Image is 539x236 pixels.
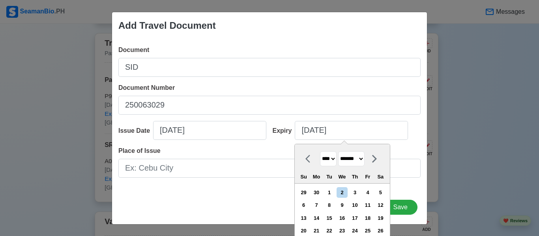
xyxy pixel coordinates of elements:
div: Choose Sunday, October 13th, 2030 [298,213,309,223]
div: Add Travel Document [118,19,216,33]
div: Choose Friday, October 4th, 2030 [362,187,373,198]
div: Choose Sunday, October 6th, 2030 [298,200,309,210]
div: Mo [311,171,322,182]
div: Choose Friday, October 25th, 2030 [362,225,373,236]
div: Choose Saturday, October 5th, 2030 [375,187,386,198]
input: Ex: P12345678B [118,96,421,115]
div: Choose Tuesday, October 8th, 2030 [324,200,335,210]
span: Document Number [118,84,175,91]
div: Choose Thursday, October 24th, 2030 [350,225,360,236]
div: Su [298,171,309,182]
div: Choose Monday, October 21st, 2030 [311,225,322,236]
div: Issue Date [118,126,153,136]
div: Choose Thursday, October 10th, 2030 [350,200,360,210]
div: Choose Friday, October 18th, 2030 [362,213,373,223]
div: Choose Wednesday, October 23rd, 2030 [337,225,347,236]
div: Choose Tuesday, October 22nd, 2030 [324,225,335,236]
div: Choose Tuesday, October 1st, 2030 [324,187,335,198]
div: Choose Monday, October 14th, 2030 [311,213,322,223]
div: Choose Thursday, October 3rd, 2030 [350,187,360,198]
div: We [337,171,347,182]
div: Choose Sunday, September 29th, 2030 [298,187,309,198]
div: Choose Saturday, October 12th, 2030 [375,200,386,210]
div: Choose Saturday, October 26th, 2030 [375,225,386,236]
div: Fr [362,171,373,182]
div: Choose Sunday, October 20th, 2030 [298,225,309,236]
div: Tu [324,171,335,182]
div: Th [350,171,360,182]
div: Expiry [273,126,295,136]
div: Choose Friday, October 11th, 2030 [362,200,373,210]
span: Place of Issue [118,147,161,154]
div: Choose Saturday, October 19th, 2030 [375,213,386,223]
input: Ex: Passport [118,58,421,77]
button: Save [384,200,417,215]
input: Ex: Cebu City [118,159,421,178]
span: Document [118,46,149,53]
div: Choose Monday, October 7th, 2030 [311,200,322,210]
div: Choose Wednesday, October 2nd, 2030 [337,187,347,198]
div: Choose Monday, September 30th, 2030 [311,187,322,198]
div: Choose Wednesday, October 9th, 2030 [337,200,347,210]
div: Choose Tuesday, October 15th, 2030 [324,213,335,223]
div: Sa [375,171,386,182]
div: Choose Thursday, October 17th, 2030 [350,213,360,223]
div: Choose Wednesday, October 16th, 2030 [337,213,347,223]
